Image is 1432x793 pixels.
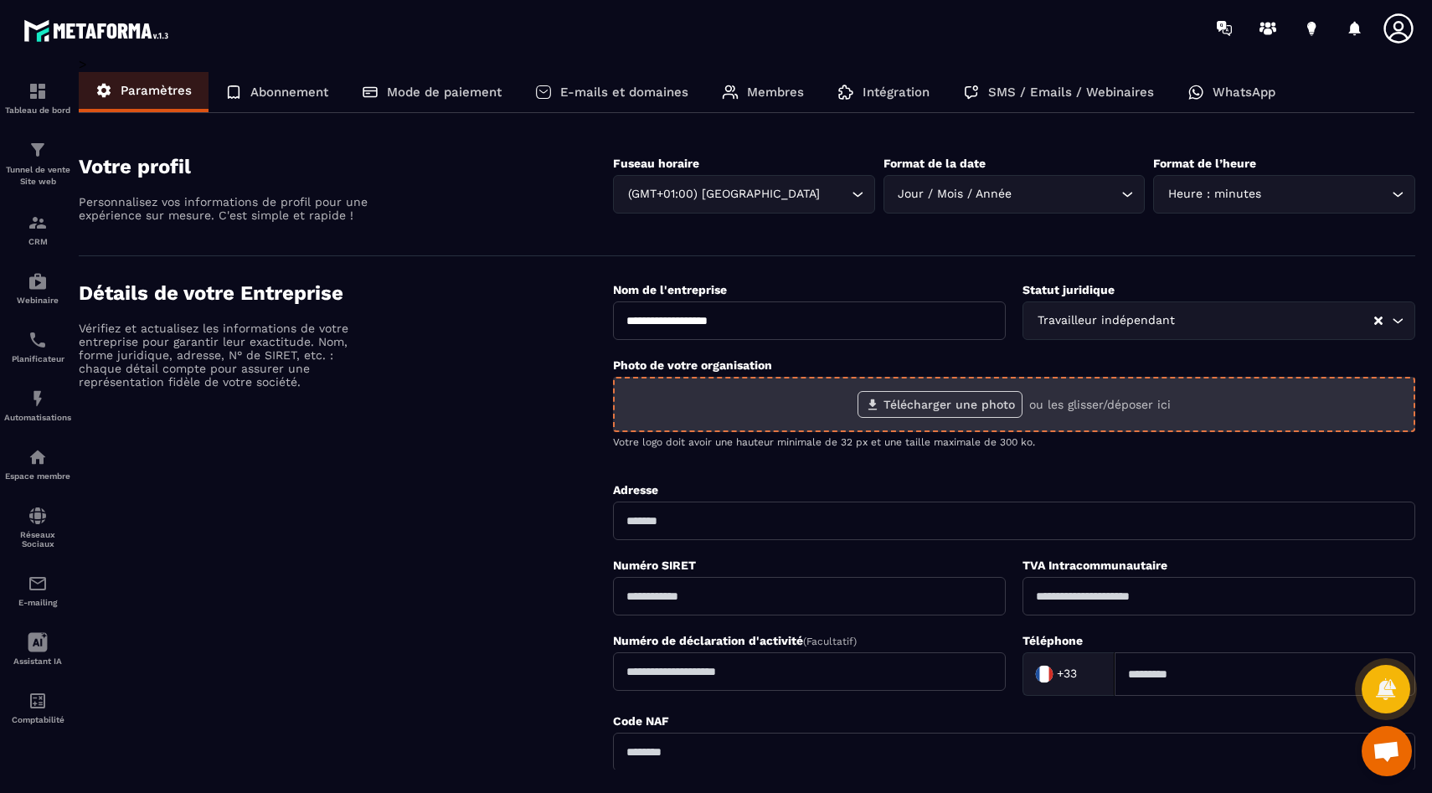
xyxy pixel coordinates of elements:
[121,83,192,98] p: Paramètres
[1022,301,1415,340] div: Search for option
[747,85,804,100] p: Membres
[883,157,986,170] label: Format de la date
[1022,283,1115,296] label: Statut juridique
[4,598,71,607] p: E-mailing
[1265,185,1388,203] input: Search for option
[988,85,1154,100] p: SMS / Emails / Webinaires
[624,185,823,203] span: (GMT+01:00) [GEOGRAPHIC_DATA]
[79,155,613,178] h4: Votre profil
[4,620,71,678] a: Assistant IA
[613,436,1415,448] p: Votre logo doit avoir une hauteur minimale de 32 px et une taille maximale de 300 ko.
[613,175,875,214] div: Search for option
[1033,312,1178,330] span: Travailleur indépendant
[613,358,772,372] label: Photo de votre organisation
[1362,726,1412,776] div: Ouvrir le chat
[28,389,48,409] img: automations
[613,283,727,296] label: Nom de l'entreprise
[613,714,669,728] label: Code NAF
[4,237,71,246] p: CRM
[4,561,71,620] a: emailemailE-mailing
[1022,652,1115,696] div: Search for option
[1022,559,1167,572] label: TVA Intracommunautaire
[4,530,71,548] p: Réseaux Sociaux
[1022,634,1083,647] label: Téléphone
[1374,315,1383,327] button: Clear Selected
[4,471,71,481] p: Espace membre
[1213,85,1275,100] p: WhatsApp
[387,85,502,100] p: Mode de paiement
[1057,666,1077,682] span: +33
[4,296,71,305] p: Webinaire
[4,259,71,317] a: automationsautomationsWebinaire
[4,69,71,127] a: formationformationTableau de bord
[79,195,372,222] p: Personnalisez vos informations de profil pour une expérience sur mesure. C'est simple et rapide !
[4,678,71,737] a: accountantaccountantComptabilité
[28,140,48,160] img: formation
[1028,657,1061,691] img: Country Flag
[803,636,857,647] span: (Facultatif)
[613,559,696,572] label: Numéro SIRET
[1164,185,1265,203] span: Heure : minutes
[560,85,688,100] p: E-mails et domaines
[1029,398,1171,411] p: ou les glisser/déposer ici
[23,15,174,46] img: logo
[4,413,71,422] p: Automatisations
[4,200,71,259] a: formationformationCRM
[4,715,71,724] p: Comptabilité
[28,447,48,467] img: automations
[79,322,372,389] p: Vérifiez et actualisez les informations de votre entreprise pour garantir leur exactitude. Nom, f...
[250,85,328,100] p: Abonnement
[1016,185,1118,203] input: Search for option
[28,81,48,101] img: formation
[4,657,71,666] p: Assistant IA
[883,175,1146,214] div: Search for option
[613,157,699,170] label: Fuseau horaire
[28,330,48,350] img: scheduler
[613,483,658,497] label: Adresse
[1153,175,1415,214] div: Search for option
[1178,312,1373,330] input: Search for option
[858,391,1022,418] label: Télécharger une photo
[894,185,1016,203] span: Jour / Mois / Année
[4,435,71,493] a: automationsautomationsEspace membre
[863,85,930,100] p: Intégration
[79,281,613,305] h4: Détails de votre Entreprise
[1080,662,1097,687] input: Search for option
[28,213,48,233] img: formation
[613,634,857,647] label: Numéro de déclaration d'activité
[28,574,48,594] img: email
[823,185,847,203] input: Search for option
[28,506,48,526] img: social-network
[4,354,71,363] p: Planificateur
[4,127,71,200] a: formationformationTunnel de vente Site web
[28,691,48,711] img: accountant
[4,493,71,561] a: social-networksocial-networkRéseaux Sociaux
[1153,157,1256,170] label: Format de l’heure
[4,317,71,376] a: schedulerschedulerPlanificateur
[28,271,48,291] img: automations
[4,164,71,188] p: Tunnel de vente Site web
[4,106,71,115] p: Tableau de bord
[4,376,71,435] a: automationsautomationsAutomatisations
